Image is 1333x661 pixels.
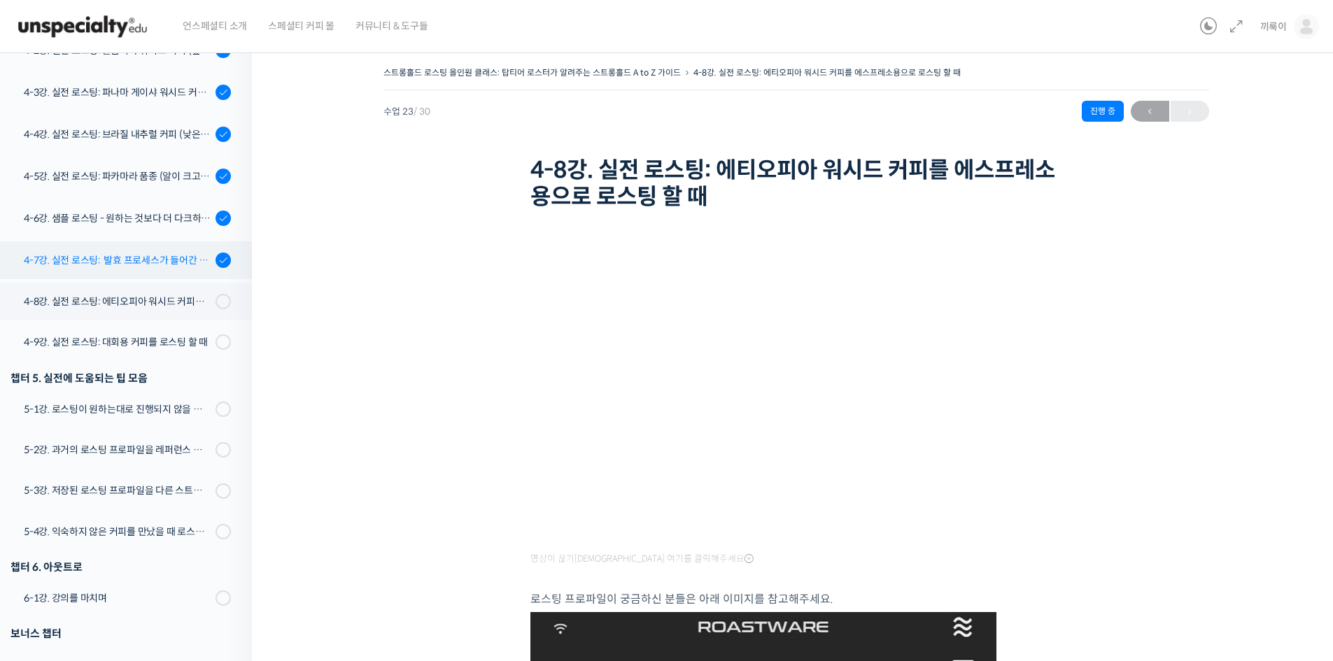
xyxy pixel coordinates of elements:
[128,465,145,476] span: 대화
[24,483,211,498] div: 5-3강. 저장된 로스팅 프로파일을 다른 스트롱홀드 로스팅 머신에서 적용할 경우에 보정하는 방법
[24,524,211,539] div: 5-4강. 익숙하지 않은 커피를 만났을 때 로스팅 전략 세우는 방법
[414,106,430,118] span: / 30
[1131,101,1169,122] a: ←이전
[24,85,211,100] div: 4-3강. 실전 로스팅: 파나마 게이샤 워시드 커피 (플레이버 프로파일이 로스팅하기 까다로운 경우)
[24,590,211,606] div: 6-1강. 강의를 마치며
[1260,20,1287,33] span: 끼룩이
[530,553,754,564] span: 영상이 끊기[DEMOGRAPHIC_DATA] 여기를 클릭해주세요
[24,442,211,457] div: 5-2강. 과거의 로스팅 프로파일을 레퍼런스 삼아 리뷰하는 방법
[24,211,211,226] div: 4-6강. 샘플 로스팅 - 원하는 것보다 더 다크하게 로스팅 하는 이유
[1131,102,1169,121] span: ←
[1082,101,1124,122] div: 진행 중
[383,107,430,116] span: 수업 23
[10,557,231,576] div: 챕터 6. 아웃트로
[24,169,211,184] div: 4-5강. 실전 로스팅: 파카마라 품종 (알이 크고 산지에서 건조가 고르게 되기 힘든 경우)
[24,253,211,268] div: 4-7강. 실전 로스팅: 발효 프로세스가 들어간 커피를 필터용으로 로스팅 할 때
[383,67,681,78] a: 스트롱홀드 로스팅 올인원 클래스: 탑티어 로스터가 알려주는 스트롱홀드 A to Z 가이드
[24,401,211,417] div: 5-1강. 로스팅이 원하는대로 진행되지 않을 때, 일관성이 떨어질 때
[24,334,211,350] div: 4-9강. 실전 로스팅: 대회용 커피를 로스팅 할 때
[530,590,1062,609] p: 로스팅 프로파일이 궁금하신 분들은 아래 이미지를 참고해주세요.
[693,67,961,78] a: 4-8강. 실전 로스팅: 에티오피아 워시드 커피를 에스프레소용으로 로스팅 할 때
[216,464,233,476] span: 설정
[530,157,1062,211] h1: 4-8강. 실전 로스팅: 에티오피아 워시드 커피를 에스프레소용으로 로스팅 할 때
[181,443,269,478] a: 설정
[10,624,231,643] div: 보너스 챕터
[92,443,181,478] a: 대화
[10,369,231,388] div: 챕터 5. 실전에 도움되는 팁 모음
[24,294,211,309] div: 4-8강. 실전 로스팅: 에티오피아 워시드 커피를 에스프레소용으로 로스팅 할 때
[24,127,211,142] div: 4-4강. 실전 로스팅: 브라질 내추럴 커피 (낮은 고도에서 재배되어 당분과 밀도가 낮은 경우)
[44,464,52,476] span: 홈
[4,443,92,478] a: 홈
